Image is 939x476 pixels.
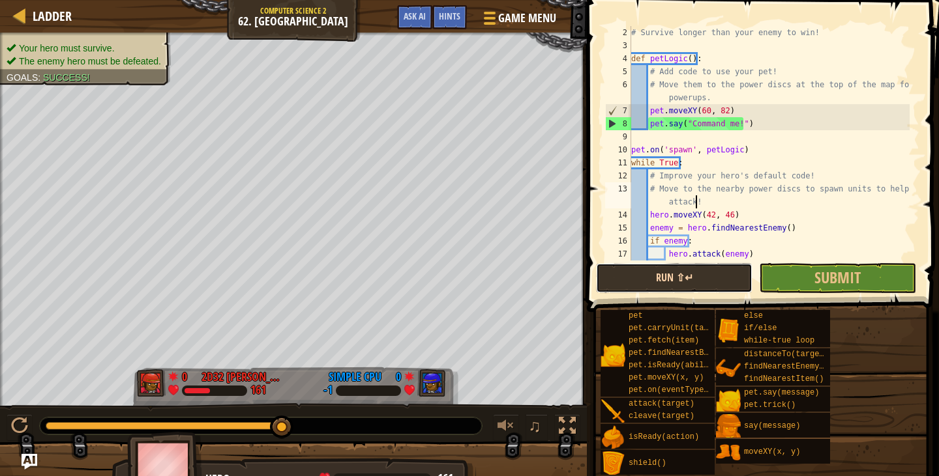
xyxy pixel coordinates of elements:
[716,440,741,465] img: portrait.png
[323,385,333,397] div: -1
[605,78,631,104] div: 6
[744,400,796,410] span: pet.trick()
[629,399,694,408] span: attack(target)
[605,221,631,234] div: 15
[26,7,72,25] a: Ladder
[605,182,631,208] div: 13
[744,447,800,456] span: moveXY(x, y)
[605,65,631,78] div: 5
[744,324,777,333] span: if/else
[498,10,556,27] span: Game Menu
[417,369,446,397] img: thang_avatar_frame.png
[716,356,741,381] img: portrait.png
[605,143,631,156] div: 10
[7,42,161,55] li: Your hero must survive.
[601,343,625,367] img: portrait.png
[744,336,814,345] span: while-true loop
[7,55,161,68] li: The enemy hero must be defeated.
[629,336,699,345] span: pet.fetch(item)
[601,399,625,424] img: portrait.png
[439,10,460,22] span: Hints
[596,263,753,293] button: Run ⇧↵
[629,432,699,441] span: isReady(action)
[250,385,266,397] div: 161
[19,56,161,66] span: The enemy hero must be defeated.
[629,311,643,320] span: pet
[388,369,401,380] div: 0
[629,361,723,370] span: pet.isReady(ability)
[605,156,631,169] div: 11
[629,373,704,382] span: pet.moveXY(x, y)
[629,412,694,421] span: cleave(target)
[629,458,666,468] span: shield()
[201,369,286,385] div: 2D32 [PERSON_NAME] [PERSON_NAME] 2D32 嚴俊揚
[397,5,432,29] button: Ask AI
[43,72,90,83] span: Success!
[33,7,72,25] span: Ladder
[605,130,631,143] div: 9
[601,425,625,450] img: portrait.png
[605,52,631,65] div: 4
[601,451,625,476] img: portrait.png
[716,388,741,413] img: portrait.png
[605,169,631,182] div: 12
[744,421,800,430] span: say(message)
[759,263,916,293] button: Submit
[22,454,37,469] button: Ask AI
[814,267,861,288] span: Submit
[473,5,564,36] button: Game Menu
[744,311,763,320] span: else
[528,416,541,436] span: ♫
[605,26,631,39] div: 2
[629,324,755,333] span: pet.carryUnit(target, x, y)
[606,104,631,117] div: 7
[605,234,631,247] div: 16
[605,260,631,273] div: 18
[716,318,741,343] img: portrait.png
[744,374,824,384] span: findNearestItem()
[526,414,548,441] button: ♫
[7,414,33,441] button: Ctrl + P: Play
[182,369,195,380] div: 0
[605,39,631,52] div: 3
[137,369,166,397] img: thang_avatar_frame.png
[7,72,38,83] span: Goals
[493,414,519,441] button: Adjust volume
[606,117,631,130] div: 8
[744,388,819,397] span: pet.say(message)
[554,414,580,441] button: Toggle fullscreen
[605,247,631,260] div: 17
[629,385,751,395] span: pet.on(eventType, handler)
[716,414,741,439] img: portrait.png
[19,43,115,53] span: Your hero must survive.
[404,10,426,22] span: Ask AI
[629,348,755,357] span: pet.findNearestByType(type)
[38,72,43,83] span: :
[605,208,631,221] div: 14
[744,350,829,359] span: distanceTo(target)
[744,362,829,371] span: findNearestEnemy()
[329,369,381,385] div: Simple CPU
